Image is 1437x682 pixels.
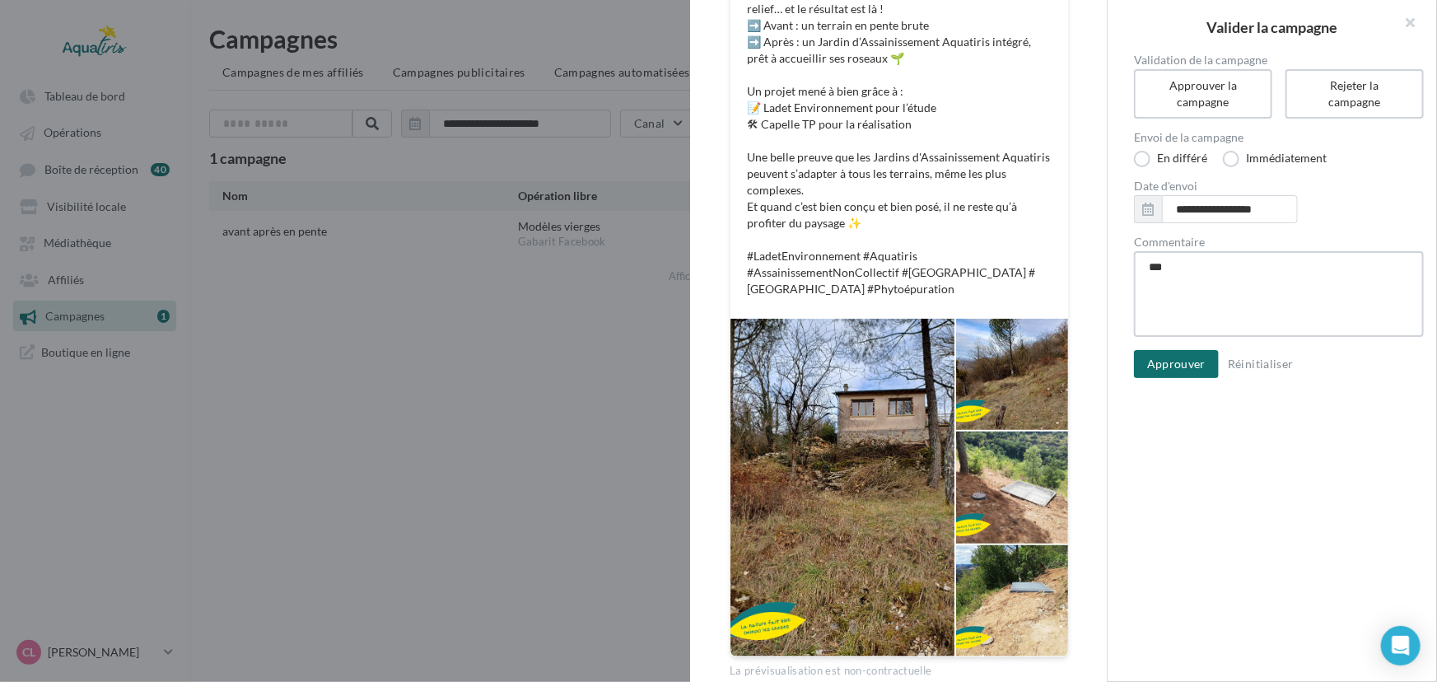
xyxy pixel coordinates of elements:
div: Approuver la campagne [1154,77,1253,110]
h2: Valider la campagne [1134,20,1411,35]
div: Open Intercom Messenger [1381,626,1421,666]
div: Rejeter la campagne [1305,77,1404,110]
label: Validation de la campagne [1134,54,1424,66]
label: Date d'envoi [1134,180,1424,192]
label: Commentaire [1134,236,1424,248]
button: Réinitialiser [1221,354,1300,374]
label: En différé [1134,151,1207,167]
label: Immédiatement [1223,151,1327,167]
label: Envoi de la campagne [1134,132,1424,143]
div: La prévisualisation est non-contractuelle [730,657,1067,679]
button: Approuver [1134,350,1219,378]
